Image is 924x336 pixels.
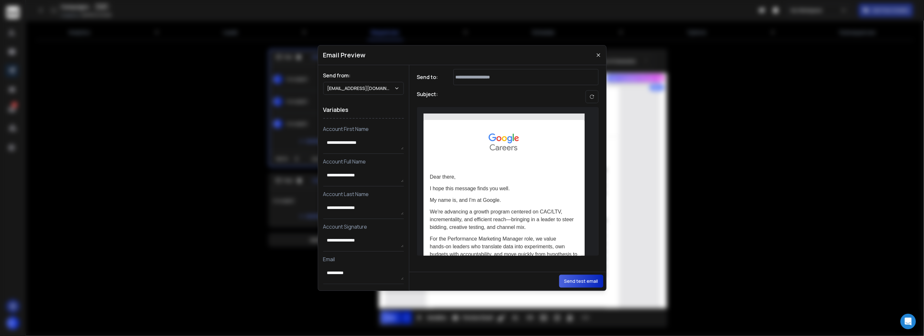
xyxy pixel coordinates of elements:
[323,190,404,198] p: Account Last Name
[430,196,578,204] p: My name is, and I'm at Google.
[430,185,578,193] p: I hope this message finds you well.
[323,51,366,60] h1: Email Preview
[417,73,443,81] h1: Send to:
[417,90,438,103] h1: Subject:
[430,235,578,266] p: For the Performance Marketing Manager role, we value hands‑on leaders who translate data into exp...
[475,128,533,159] img: Google Careers Logo
[900,314,916,329] div: Open Intercom Messenger
[323,158,404,165] p: Account Full Name
[323,125,404,133] p: Account First Name
[323,101,404,119] h1: Variables
[323,72,404,79] h1: Send from:
[430,173,578,181] p: Dear there,
[327,85,394,92] p: [EMAIL_ADDRESS][DOMAIN_NAME]
[323,223,404,231] p: Account Signature
[559,275,603,288] button: Send test email
[323,255,404,263] p: Email
[430,208,578,231] p: We're advancing a growth program centered on CAC/LTV, incrementality, and efficient reach—bringin...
